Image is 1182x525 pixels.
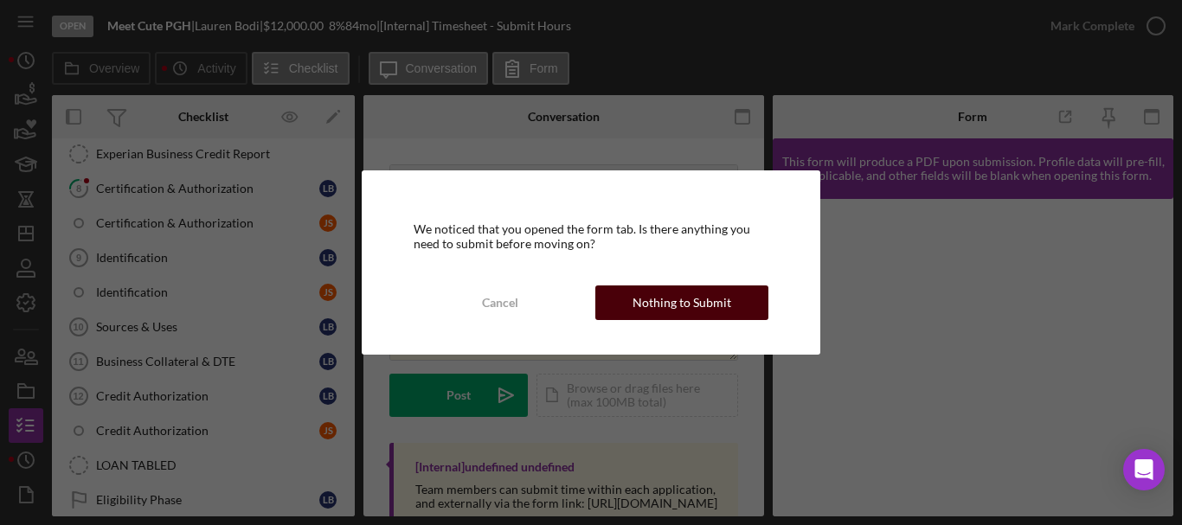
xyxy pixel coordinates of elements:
[633,285,731,320] div: Nothing to Submit
[482,285,518,320] div: Cancel
[414,285,587,320] button: Cancel
[1123,449,1165,490] div: Open Intercom Messenger
[595,285,768,320] button: Nothing to Submit
[414,222,768,250] div: We noticed that you opened the form tab. Is there anything you need to submit before moving on?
